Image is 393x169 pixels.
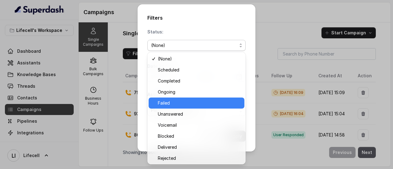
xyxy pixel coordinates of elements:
button: (None) [147,40,246,51]
span: Blocked [158,133,241,140]
span: Ongoing [158,88,241,96]
span: Voicemail [158,121,241,129]
span: Failed [158,99,241,107]
div: (None) [151,42,237,49]
span: Delivered [158,144,241,151]
span: Rejected [158,155,241,162]
span: Scheduled [158,66,241,74]
span: Completed [158,77,241,85]
span: (None) [158,55,241,63]
span: Unanswered [158,110,241,118]
div: (None) [147,52,246,164]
